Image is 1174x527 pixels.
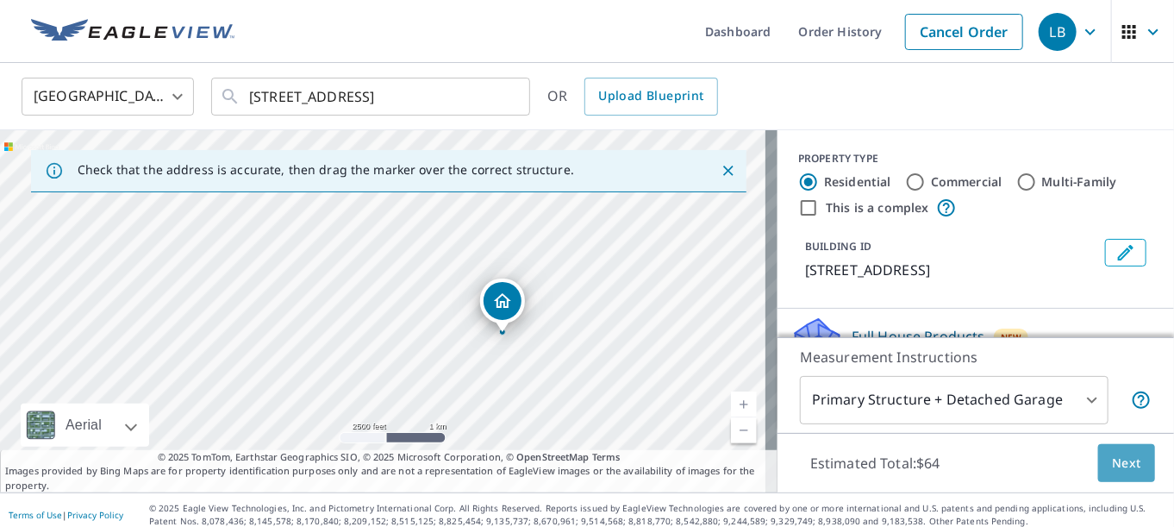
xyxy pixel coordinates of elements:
[798,151,1153,166] div: PROPERTY TYPE
[22,72,194,121] div: [GEOGRAPHIC_DATA]
[791,316,1160,383] div: Full House ProductsNewFull House™ with Regular Delivery
[598,85,703,107] span: Upload Blueprint
[592,450,621,463] a: Terms
[905,14,1023,50] a: Cancel Order
[9,509,62,521] a: Terms of Use
[731,392,757,417] a: Current Level 13, Zoom In
[826,199,929,216] label: This is a complex
[78,162,574,178] p: Check that the address is accurate, then drag the marker over the correct structure.
[1098,444,1155,483] button: Next
[67,509,123,521] a: Privacy Policy
[931,173,1002,191] label: Commercial
[516,450,589,463] a: OpenStreetMap
[805,260,1098,280] p: [STREET_ADDRESS]
[717,160,740,182] button: Close
[31,19,234,45] img: EV Logo
[1112,453,1141,474] span: Next
[584,78,717,116] a: Upload Blueprint
[547,78,718,116] div: OR
[1105,239,1146,267] button: Edit building 1
[852,326,985,347] p: Full House Products
[60,404,107,447] div: Aerial
[1131,390,1152,411] span: Your report will include the primary structure and a detached garage if one exists.
[800,347,1152,367] p: Measurement Instructions
[1039,13,1077,51] div: LB
[731,417,757,443] a: Current Level 13, Zoom Out
[796,444,954,482] p: Estimated Total: $64
[158,450,621,465] span: © 2025 TomTom, Earthstar Geographics SIO, © 2025 Microsoft Corporation, ©
[249,72,495,121] input: Search by address or latitude-longitude
[800,376,1108,424] div: Primary Structure + Detached Garage
[1042,173,1117,191] label: Multi-Family
[480,279,525,332] div: Dropped pin, building 1, Residential property, 9106 Forest St Lafayette, IN 47905
[9,510,123,520] p: |
[21,404,149,447] div: Aerial
[1001,330,1022,344] span: New
[824,173,891,191] label: Residential
[805,239,871,254] p: BUILDING ID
